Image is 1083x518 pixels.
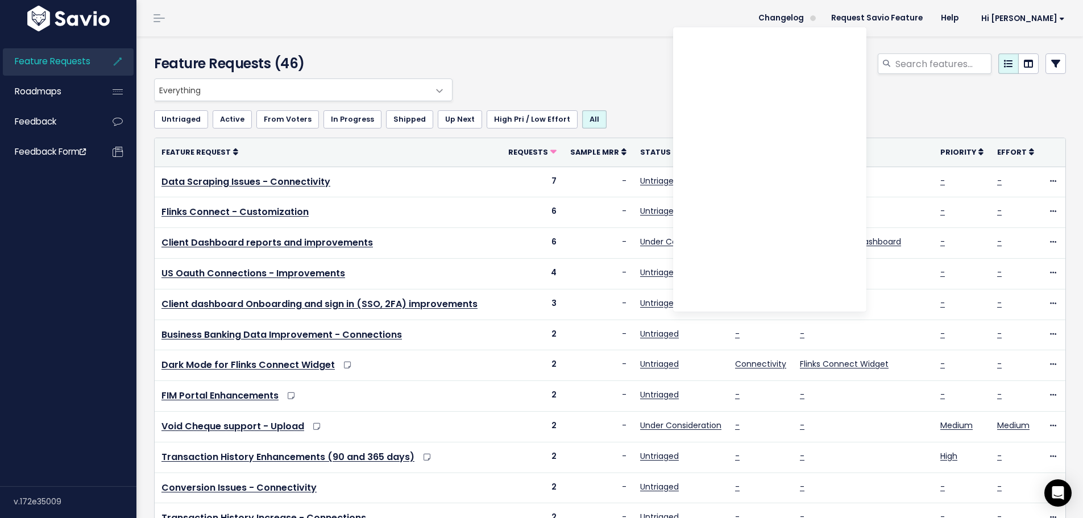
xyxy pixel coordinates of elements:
[154,110,208,129] a: Untriaged
[997,389,1002,400] a: -
[161,147,231,157] span: Feature Request
[735,450,740,462] a: -
[563,320,633,350] td: -
[800,328,804,339] a: -
[501,197,563,228] td: 6
[997,267,1002,278] a: -
[997,175,1002,187] a: -
[940,205,945,217] a: -
[800,481,804,492] a: -
[3,139,94,165] a: Feedback form
[15,146,86,158] span: Feedback form
[735,389,740,400] a: -
[640,297,679,309] a: Untriaged
[161,481,317,494] a: Conversion Issues - Connectivity
[997,236,1002,247] a: -
[570,147,619,157] span: Sample MRR
[563,350,633,381] td: -
[501,473,563,503] td: 2
[640,389,679,400] a: Untriaged
[940,267,945,278] a: -
[161,420,304,433] a: Void Cheque support - Upload
[940,297,945,309] a: -
[161,297,478,310] a: Client dashboard Onboarding and sign in (SSO, 2FA) improvements
[640,236,721,247] a: Under Consideration
[154,53,447,74] h4: Feature Requests (46)
[735,328,740,339] a: -
[735,358,786,370] a: Connectivity
[997,297,1002,309] a: -
[501,289,563,320] td: 3
[563,167,633,197] td: -
[386,110,433,129] a: Shipped
[640,175,679,187] a: Untriaged
[161,236,373,249] a: Client Dashboard reports and improvements
[940,236,945,247] a: -
[758,14,804,22] span: Changelog
[501,350,563,381] td: 2
[3,48,94,74] a: Feature Requests
[940,146,984,158] a: Priority
[161,205,309,218] a: Flinks Connect - Customization
[213,110,252,129] a: Active
[155,79,429,101] span: Everything
[501,167,563,197] td: 7
[735,420,740,431] a: -
[161,146,238,158] a: Feature Request
[24,6,113,31] img: logo-white.9d6f32f41409.svg
[800,420,804,431] a: -
[640,267,679,278] a: Untriaged
[997,358,1002,370] a: -
[154,110,1066,129] ul: Filter feature requests
[640,420,721,431] a: Under Consideration
[563,289,633,320] td: -
[940,389,945,400] a: -
[997,450,1002,462] a: -
[256,110,319,129] a: From Voters
[501,381,563,412] td: 2
[800,389,804,400] a: -
[161,389,279,402] a: FIM Portal Enhancements
[640,358,679,370] a: Untriaged
[15,115,56,127] span: Feedback
[640,147,671,157] span: Status
[563,473,633,503] td: -
[940,450,957,462] a: High
[570,146,626,158] a: Sample MRR
[15,85,61,97] span: Roadmaps
[487,110,578,129] a: High Pri / Low Effort
[997,146,1034,158] a: Effort
[997,420,1030,431] a: Medium
[640,146,678,158] a: Status
[501,411,563,442] td: 2
[968,10,1074,27] a: Hi [PERSON_NAME]
[508,146,557,158] a: Requests
[940,481,945,492] a: -
[323,110,381,129] a: In Progress
[1044,479,1072,507] div: Open Intercom Messenger
[981,14,1065,23] span: Hi [PERSON_NAME]
[640,328,679,339] a: Untriaged
[894,53,991,74] input: Search features...
[161,450,414,463] a: Transaction History Enhancements (90 and 365 days)
[940,328,945,339] a: -
[154,78,453,101] span: Everything
[940,147,976,157] span: Priority
[940,175,945,187] a: -
[932,10,968,27] a: Help
[161,358,335,371] a: Dark Mode for Flinks Connect Widget
[940,358,945,370] a: -
[640,481,679,492] a: Untriaged
[563,381,633,412] td: -
[563,228,633,259] td: -
[735,481,740,492] a: -
[501,228,563,259] td: 6
[438,110,482,129] a: Up Next
[822,10,932,27] a: Request Savio Feature
[508,147,548,157] span: Requests
[161,175,330,188] a: Data Scraping Issues - Connectivity
[3,78,94,105] a: Roadmaps
[640,450,679,462] a: Untriaged
[15,55,90,67] span: Feature Requests
[800,450,804,462] a: -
